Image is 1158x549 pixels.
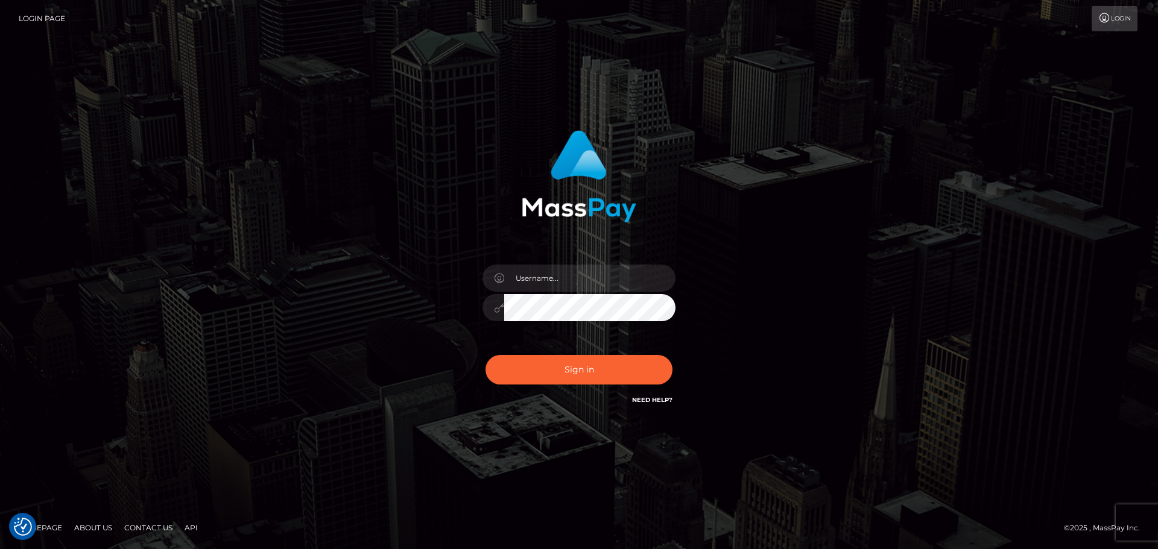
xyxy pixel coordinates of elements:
[14,518,32,536] img: Revisit consent button
[632,396,672,404] a: Need Help?
[14,518,32,536] button: Consent Preferences
[1092,6,1137,31] a: Login
[13,518,67,537] a: Homepage
[504,265,675,292] input: Username...
[486,355,672,384] button: Sign in
[69,518,117,537] a: About Us
[19,6,65,31] a: Login Page
[1064,521,1149,535] div: © 2025 , MassPay Inc.
[522,130,636,222] img: MassPay Login
[180,518,203,537] a: API
[119,518,177,537] a: Contact Us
